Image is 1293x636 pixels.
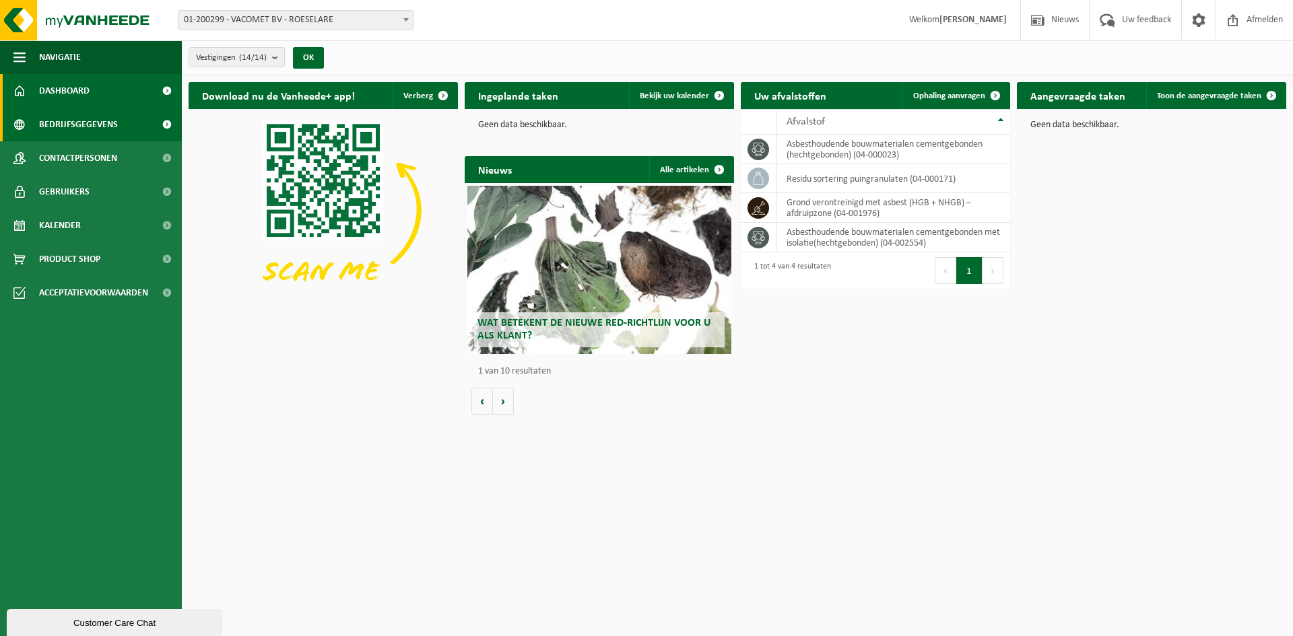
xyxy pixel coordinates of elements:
[393,82,457,109] button: Verberg
[902,82,1009,109] a: Ophaling aanvragen
[748,256,831,285] div: 1 tot 4 van 4 resultaten
[189,82,368,108] h2: Download nu de Vanheede+ app!
[1146,82,1285,109] a: Toon de aangevraagde taken
[189,47,285,67] button: Vestigingen(14/14)
[39,175,90,209] span: Gebruikers
[477,318,710,341] span: Wat betekent de nieuwe RED-richtlijn voor u als klant?
[39,242,100,276] span: Product Shop
[293,47,324,69] button: OK
[465,156,525,182] h2: Nieuws
[629,82,733,109] a: Bekijk uw kalender
[649,156,733,183] a: Alle artikelen
[39,209,81,242] span: Kalender
[189,109,458,311] img: Download de VHEPlus App
[471,388,493,415] button: Vorige
[478,120,721,130] p: Geen data beschikbaar.
[1017,82,1139,108] h2: Aangevraagde taken
[178,11,413,30] span: 01-200299 - VACOMET BV - ROESELARE
[493,388,514,415] button: Volgende
[983,257,1003,284] button: Next
[787,116,825,127] span: Afvalstof
[1157,92,1261,100] span: Toon de aangevraagde taken
[196,48,267,68] span: Vestigingen
[741,82,840,108] h2: Uw afvalstoffen
[1030,120,1273,130] p: Geen data beschikbaar.
[39,40,81,74] span: Navigatie
[913,92,985,100] span: Ophaling aanvragen
[39,74,90,108] span: Dashboard
[39,141,117,175] span: Contactpersonen
[239,53,267,62] count: (14/14)
[939,15,1007,25] strong: [PERSON_NAME]
[776,193,1010,223] td: grond verontreinigd met asbest (HGB + NHGB) – afdruipzone (04-001976)
[403,92,433,100] span: Verberg
[776,135,1010,164] td: asbesthoudende bouwmaterialen cementgebonden (hechtgebonden) (04-000023)
[467,186,731,354] a: Wat betekent de nieuwe RED-richtlijn voor u als klant?
[478,367,727,376] p: 1 van 10 resultaten
[935,257,956,284] button: Previous
[776,164,1010,193] td: residu sortering puingranulaten (04-000171)
[178,10,413,30] span: 01-200299 - VACOMET BV - ROESELARE
[956,257,983,284] button: 1
[7,606,225,636] iframe: chat widget
[39,108,118,141] span: Bedrijfsgegevens
[465,82,572,108] h2: Ingeplande taken
[776,223,1010,252] td: asbesthoudende bouwmaterialen cementgebonden met isolatie(hechtgebonden) (04-002554)
[39,276,148,310] span: Acceptatievoorwaarden
[640,92,709,100] span: Bekijk uw kalender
